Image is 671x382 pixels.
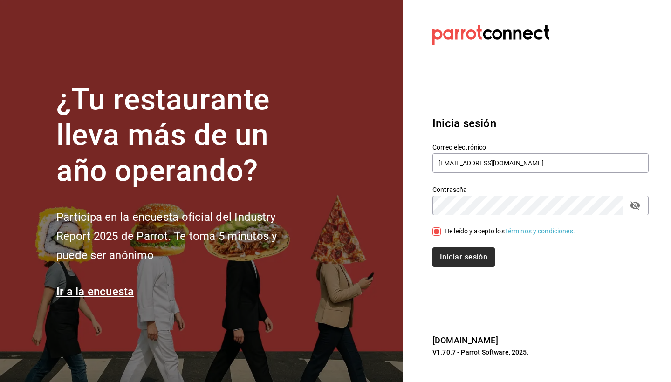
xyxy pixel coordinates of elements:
a: [DOMAIN_NAME] [432,335,498,345]
input: Ingresa tu correo electrónico [432,153,649,173]
h3: Inicia sesión [432,115,649,132]
p: V1.70.7 - Parrot Software, 2025. [432,348,649,357]
label: Correo electrónico [432,143,649,150]
h2: Participa en la encuesta oficial del Industry Report 2025 de Parrot. Te toma 5 minutos y puede se... [56,208,308,265]
button: Iniciar sesión [432,247,495,267]
h1: ¿Tu restaurante lleva más de un año operando? [56,82,308,189]
div: He leído y acepto los [445,226,575,236]
button: passwordField [627,198,643,213]
a: Ir a la encuesta [56,285,134,298]
a: Términos y condiciones. [505,227,575,235]
label: Contraseña [432,186,649,192]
